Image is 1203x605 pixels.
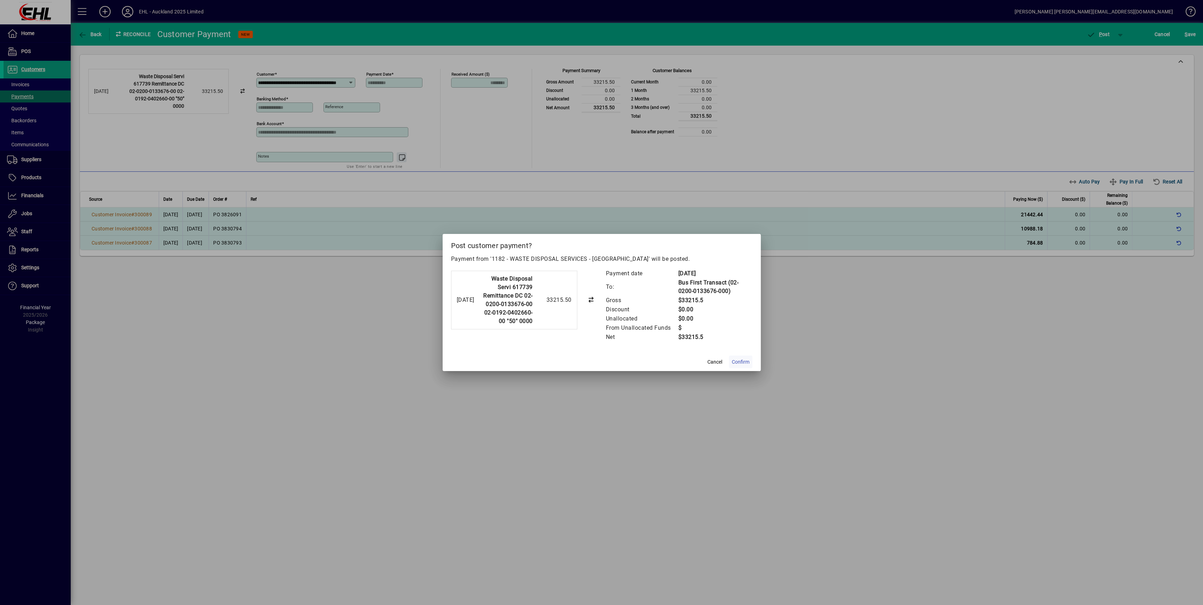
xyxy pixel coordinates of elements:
td: Net [606,333,678,342]
td: $33215.5 [678,333,752,342]
h2: Post customer payment? [443,234,761,254]
td: Gross [606,296,678,305]
button: Cancel [703,356,726,368]
td: Payment date [606,269,678,278]
span: Confirm [732,358,749,366]
td: From Unallocated Funds [606,323,678,333]
span: Cancel [707,358,722,366]
button: Confirm [729,356,752,368]
td: $33215.5 [678,296,752,305]
td: [DATE] [678,269,752,278]
div: [DATE] [457,296,474,304]
td: To: [606,278,678,296]
strong: Waste Disposal Servi 617739 Remittance DC 02-0200-0133676-00 02-0192-0402660-00 "50" 0000 [483,275,533,324]
div: 33215.50 [536,296,572,304]
td: Discount [606,305,678,314]
td: Unallocated [606,314,678,323]
td: $0.00 [678,314,752,323]
td: $ [678,323,752,333]
p: Payment from '1182 - WASTE DISPOSAL SERVICES - [GEOGRAPHIC_DATA]' will be posted. [451,255,752,263]
td: Bus First Transact (02-0200-0133676-000) [678,278,752,296]
td: $0.00 [678,305,752,314]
